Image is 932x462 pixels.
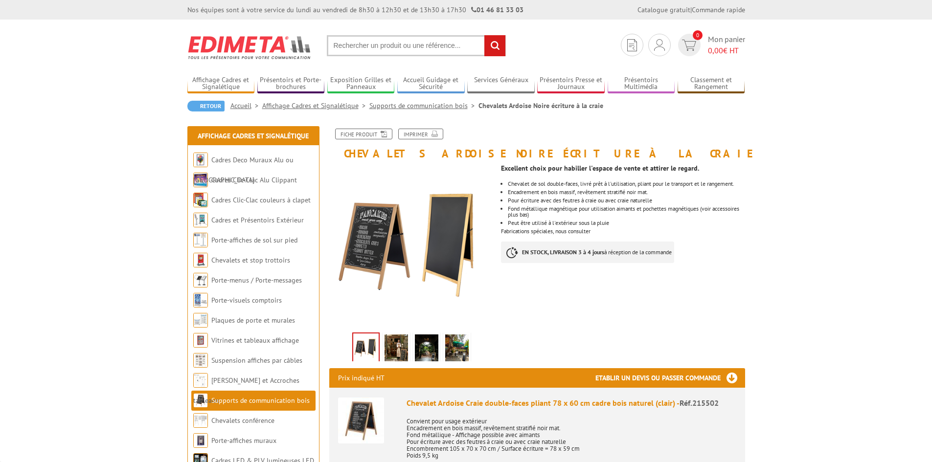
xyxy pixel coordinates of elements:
[471,5,523,14] strong: 01 46 81 33 03
[385,334,408,365] img: 215502_chevalet_ardoise_craie_tableau_noir-2.jpg
[193,153,208,167] img: Cadres Deco Muraux Alu ou Bois
[211,256,290,264] a: Chevalets et stop trottoirs
[407,397,736,409] div: Chevalet Ardoise Craie double-faces pliant 78 x 60 cm cadre bois naturel (clair) -
[335,129,392,139] a: Fiche produit
[193,313,208,328] img: Plaques de porte et murales
[508,198,745,203] li: Pour écriture avec des feutres à craie ou avec craie naturelle
[193,193,208,207] img: Cadres Clic-Clac couleurs à clapet
[692,5,745,14] a: Commande rapide
[398,129,443,139] a: Imprimer
[193,233,208,247] img: Porte-affiches de sol sur pied
[211,276,302,285] a: Porte-menus / Porte-messages
[397,76,465,92] a: Accueil Guidage et Sécurité
[654,39,665,51] img: devis rapide
[211,316,295,325] a: Plaques de porte et murales
[187,5,523,15] div: Nos équipes sont à votre service du lundi au vendredi de 8h30 à 12h30 et de 13h30 à 17h30
[508,181,745,187] p: Chevalet de sol double-faces, livré prêt à l'utilisation, pliant pour le transport et le rangement.
[445,334,469,365] img: 215509_chevalet_ardoise_craie_tableau_noir-mise_en_scene.jpg
[211,336,299,345] a: Vitrines et tableaux affichage
[187,29,312,66] img: Edimeta
[608,76,675,92] a: Présentoirs Multimédia
[193,293,208,308] img: Porte-visuels comptoirs
[211,216,304,224] a: Cadres et Présentoirs Extérieur
[329,164,494,329] img: chevalet_ardoise_craie_double-faces_pliant_120x60cm_cadre_bois_naturel_215509_78x60cm_215502.png
[369,101,478,110] a: Supports de communication bois
[211,196,311,204] a: Cadres Clic-Clac couleurs à clapet
[522,248,604,256] strong: EN STOCK, LIVRAISON 3 à 4 jours
[187,76,255,92] a: Affichage Cadres et Signalétique
[211,356,302,365] a: Suspension affiches par câbles
[407,411,736,459] p: Convient pour usage extérieur Encadrement en bois massif, revêtement stratifié noir mat. Fond mét...
[508,189,745,195] li: Encadrement en bois massif, revêtement stratifié noir mat.
[211,236,297,244] a: Porte-affiches de sol sur pied
[708,45,723,55] span: 0,00
[537,76,605,92] a: Présentoirs Presse et Journaux
[467,76,535,92] a: Services Généraux
[338,397,384,443] img: Chevalet Ardoise Craie double-faces pliant 78 x 60 cm cadre bois naturel (clair)
[508,220,745,226] p: Peut être utilisé à l'extérieur sous la pluie
[211,296,282,305] a: Porte-visuels comptoirs
[193,253,208,267] img: Chevalets et stop trottoirs
[187,101,225,111] a: Retour
[193,373,208,388] img: Cimaises et Accroches tableaux
[501,164,699,173] strong: Excellent choix pour habiller l'espace de vente et attirer le regard.
[327,76,395,92] a: Exposition Grilles et Panneaux
[676,34,745,56] a: devis rapide 0 Mon panier 0,00€ HT
[211,436,276,445] a: Porte-affiches muraux
[353,333,379,364] img: chevalet_ardoise_craie_double-faces_pliant_120x60cm_cadre_bois_naturel_215509_78x60cm_215502.png
[501,159,752,273] div: Fabrications spéciales, nous consulter
[484,35,505,56] input: rechercher
[627,39,637,51] img: devis rapide
[230,101,262,110] a: Accueil
[708,45,745,56] span: € HT
[595,368,745,388] h3: Etablir un devis ou passer commande
[193,413,208,428] img: Chevalets conférence
[193,376,299,405] a: [PERSON_NAME] et Accroches tableaux
[478,101,603,110] li: Chevalets Ardoise Noire écriture à la craie
[193,155,294,184] a: Cadres Deco Muraux Alu ou [GEOGRAPHIC_DATA]
[678,76,745,92] a: Classement et Rangement
[211,396,310,405] a: Supports de communication bois
[708,34,745,56] span: Mon panier
[338,368,385,388] p: Prix indiqué HT
[637,5,690,14] a: Catalogue gratuit
[682,40,696,51] img: devis rapide
[211,416,274,425] a: Chevalets conférence
[327,35,506,56] input: Rechercher un produit ou une référence...
[257,76,325,92] a: Présentoirs et Porte-brochures
[508,206,745,218] li: Fond métallique magnétique pour utilisation aimants et pochettes magnétiques (voir accessoires pl...
[193,433,208,448] img: Porte-affiches muraux
[198,132,309,140] a: Affichage Cadres et Signalétique
[193,333,208,348] img: Vitrines et tableaux affichage
[211,176,297,184] a: Cadres Clic-Clac Alu Clippant
[680,398,719,408] span: Réf.215502
[693,30,703,40] span: 0
[501,242,674,263] p: à réception de la commande
[193,213,208,227] img: Cadres et Présentoirs Extérieur
[193,353,208,368] img: Suspension affiches par câbles
[193,273,208,287] img: Porte-menus / Porte-messages
[415,334,438,365] img: 215509_chevalet_ardoise_craie_tableau_noir.jpg
[262,101,369,110] a: Affichage Cadres et Signalétique
[637,5,745,15] div: |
